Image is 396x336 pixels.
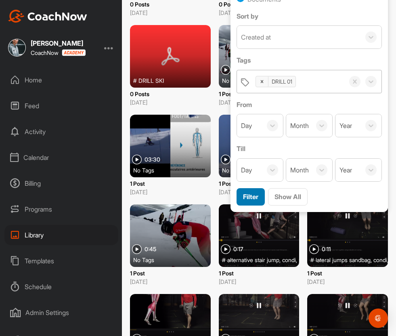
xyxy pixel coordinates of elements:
[322,246,331,252] span: 0:11
[221,155,230,164] img: play
[8,10,87,23] img: CoachNow
[237,188,265,206] button: Filter
[268,75,295,88] div: DRILL 01
[237,11,382,21] label: Sort by
[241,121,252,130] div: Day
[4,96,118,116] div: Feed
[31,40,86,46] div: [PERSON_NAME]
[4,302,118,323] div: Admin Settings
[233,246,243,252] span: 0:17
[219,179,300,188] p: 1 Post
[219,8,300,17] p: [DATE]
[4,70,118,90] div: Home
[145,246,156,252] span: 0:45
[219,90,300,98] p: 1 Post
[274,193,301,201] span: Show All
[219,188,300,196] p: [DATE]
[310,256,391,264] div: #
[130,188,211,196] p: [DATE]
[339,121,352,130] div: Year
[316,256,372,264] span: lateral jumps sandbag ,
[145,157,160,162] span: 03:30
[282,256,297,264] span: condi ,
[4,225,118,245] div: Library
[133,76,214,84] div: #
[130,90,211,98] p: 0 Posts
[133,256,214,264] div: No Tags
[268,188,308,206] button: Show All
[130,179,211,188] p: 1 Post
[130,269,211,277] p: 1 Post
[219,277,300,286] p: [DATE]
[241,165,252,175] div: Day
[130,98,211,107] p: [DATE]
[4,147,118,168] div: Calendar
[299,256,345,264] span: puissance jambes ,
[4,199,118,219] div: Programs
[222,76,303,84] div: No Tags
[8,39,26,57] img: square_d3c6f7af76e2bfdd576d1e7f520099fd.jpg
[241,32,271,42] div: Created at
[4,277,118,297] div: Schedule
[62,49,86,56] img: CoachNow acadmey
[219,269,300,277] p: 1 Post
[222,166,303,174] div: No Tags
[237,144,382,153] label: Till
[130,277,211,286] p: [DATE]
[222,256,303,264] div: #
[132,155,142,164] img: play
[243,193,258,201] span: Filter
[138,76,164,84] span: DRILL SKI
[31,49,86,56] div: CoachNow
[4,251,118,271] div: Templates
[290,165,309,175] div: Month
[339,165,352,175] div: Year
[307,277,388,286] p: [DATE]
[4,122,118,142] div: Activity
[290,121,309,130] div: Month
[132,244,142,254] img: play
[373,256,388,264] span: condi ,
[221,244,230,254] img: play
[4,173,118,193] div: Billing
[221,65,230,75] img: play
[307,269,388,277] p: 1 Post
[130,8,211,17] p: [DATE]
[237,100,382,109] label: From
[237,55,382,65] label: Tags
[309,244,319,254] img: play
[227,256,281,264] span: alternative stair jump ,
[133,166,214,174] div: No Tags
[369,309,388,328] div: Open Intercom Messenger
[219,98,300,107] p: [DATE]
